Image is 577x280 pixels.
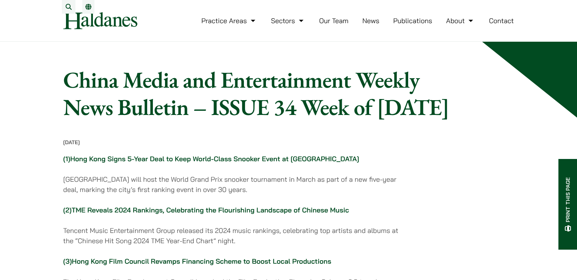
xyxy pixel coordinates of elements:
[85,4,91,10] a: Switch to EN
[319,16,348,25] a: Our Team
[63,12,137,29] img: Logo of Haldanes
[63,206,349,214] strong: (2)
[63,174,401,195] p: [GEOGRAPHIC_DATA] will host the World Grand Prix snooker tournament in March as part of a new fiv...
[201,16,257,25] a: Practice Areas
[271,16,305,25] a: Sectors
[63,66,457,121] h1: China Media and Entertainment Weekly News Bulletin – ISSUE 34 Week of [DATE]
[362,16,379,25] a: News
[63,139,80,146] time: [DATE]
[72,206,349,214] a: TME Reveals 2024 Rankings, Celebrating the Flourishing Landscape of Chinese Music
[63,257,332,266] strong: (3)
[63,225,401,246] p: Tencent Music Entertainment Group released its 2024 music rankings, celebrating top artists and a...
[489,16,514,25] a: Contact
[72,257,331,266] a: Hong Kong Film Council Revamps Financing Scheme to Boost Local Productions
[70,154,359,163] a: Hong Kong Signs 5-Year Deal to Keep World-Class Snooker Event at [GEOGRAPHIC_DATA]
[63,154,359,163] strong: (1)
[393,16,432,25] a: Publications
[446,16,475,25] a: About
